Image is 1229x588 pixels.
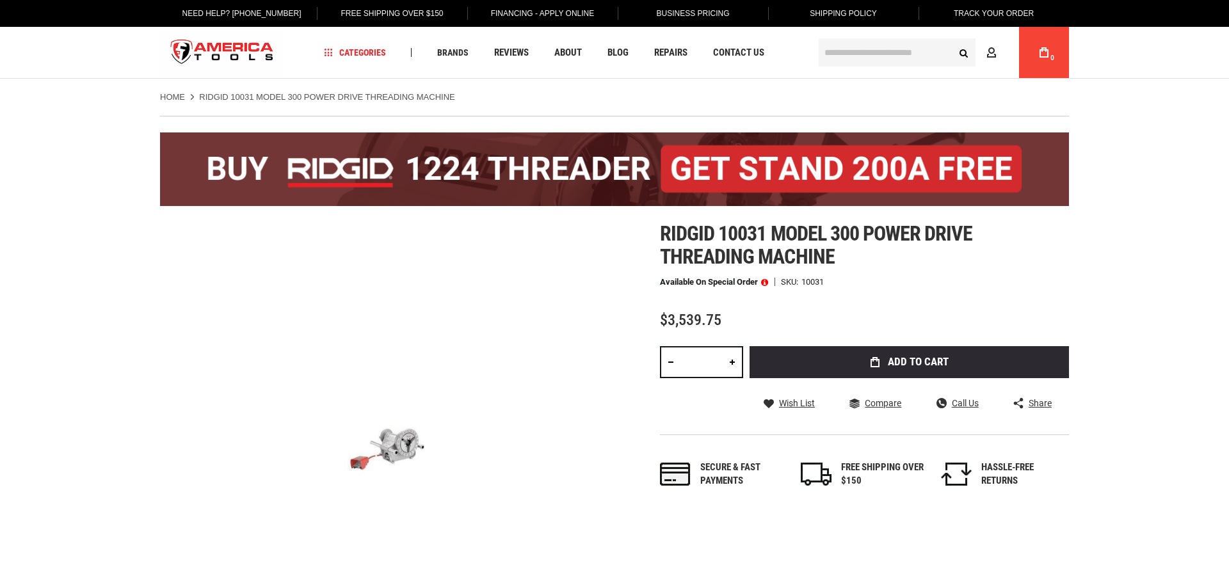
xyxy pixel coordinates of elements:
span: Wish List [779,399,815,408]
a: store logo [160,29,284,77]
img: payments [660,463,691,486]
span: Blog [607,48,629,58]
span: Shipping Policy [810,9,877,18]
span: Add to Cart [888,356,949,367]
span: Contact Us [713,48,764,58]
a: Call Us [936,397,979,409]
img: BOGO: Buy the RIDGID® 1224 Threader (26092), get the 92467 200A Stand FREE! [160,132,1069,206]
a: Repairs [648,44,693,61]
div: FREE SHIPPING OVER $150 [841,461,924,488]
a: Blog [602,44,634,61]
img: America Tools [160,29,284,77]
span: About [554,48,582,58]
img: returns [941,463,972,486]
div: HASSLE-FREE RETURNS [981,461,1064,488]
span: Brands [437,48,469,57]
span: 0 [1050,54,1054,61]
span: $3,539.75 [660,311,721,329]
a: Wish List [764,397,815,409]
span: Categories [325,48,386,57]
div: Secure & fast payments [700,461,783,488]
a: 0 [1032,27,1056,78]
button: Search [951,40,976,65]
a: Categories [319,44,392,61]
span: Ridgid 10031 model 300 power drive threading machine [660,221,972,269]
a: Home [160,91,185,103]
a: About [549,44,588,61]
span: Reviews [494,48,529,58]
a: Compare [849,397,901,409]
strong: RIDGID 10031 MODEL 300 POWER DRIVE THREADING MACHINE [199,92,454,102]
span: Call Us [952,399,979,408]
p: Available on Special Order [660,278,768,287]
img: shipping [801,463,831,486]
a: Contact Us [707,44,770,61]
a: Reviews [488,44,534,61]
button: Add to Cart [750,346,1069,378]
span: Share [1029,399,1052,408]
a: Brands [431,44,474,61]
span: Repairs [654,48,687,58]
span: Compare [865,399,901,408]
strong: SKU [781,278,801,286]
div: 10031 [801,278,824,286]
